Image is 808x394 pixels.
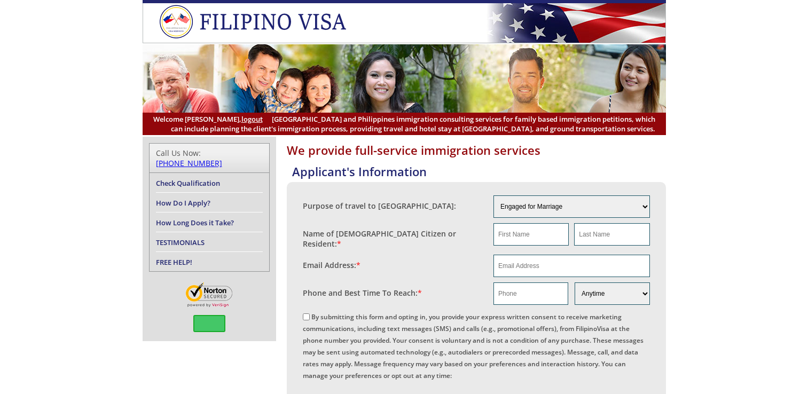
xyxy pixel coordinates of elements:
h4: Applicant's Information [292,163,666,179]
a: Check Qualification [156,178,220,188]
a: TESTIMONIALS [156,238,205,247]
label: Phone and Best Time To Reach: [303,288,422,298]
input: Email Address [493,255,650,277]
a: FREE HELP! [156,257,192,267]
a: [PHONE_NUMBER] [156,158,222,168]
a: How Long Does it Take? [156,218,234,227]
h1: We provide full-service immigration services [287,142,666,158]
input: Last Name [574,223,649,246]
input: By submitting this form and opting in, you provide your express written consent to receive market... [303,313,310,320]
label: Purpose of travel to [GEOGRAPHIC_DATA]: [303,201,456,211]
select: Phone and Best Reach Time are required. [575,282,649,305]
label: Name of [DEMOGRAPHIC_DATA] Citizen or Resident: [303,228,483,249]
a: logout [241,114,263,124]
label: Email Address: [303,260,360,270]
span: [GEOGRAPHIC_DATA] and Philippines immigration consulting services for family based immigration pe... [153,114,655,133]
div: Call Us Now: [156,148,263,168]
input: First Name [493,223,569,246]
a: How Do I Apply? [156,198,210,208]
input: Phone [493,282,568,305]
span: Welcome [PERSON_NAME], [153,114,263,124]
